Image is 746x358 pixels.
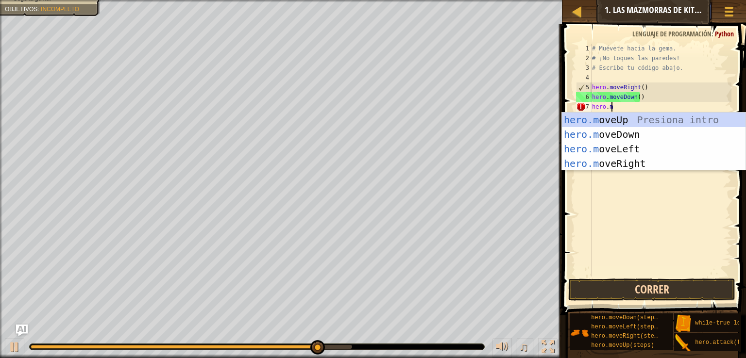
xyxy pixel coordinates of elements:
[37,6,41,13] span: :
[538,338,558,358] button: Alterna pantalla completa.
[41,6,79,13] span: Incompleto
[16,325,28,336] button: Ask AI
[576,112,592,121] div: 8
[576,73,592,82] div: 4
[591,324,661,330] span: hero.moveLeft(steps)
[591,333,664,340] span: hero.moveRight(steps)
[591,342,654,349] span: hero.moveUp(steps)
[576,102,592,112] div: 7
[674,334,693,352] img: portrait.png
[576,92,592,102] div: 6
[576,44,592,53] div: 1
[5,338,24,358] button: Ctrl + P: Play
[5,6,37,13] span: Objetivos
[576,82,592,92] div: 5
[517,338,533,358] button: ♫
[632,29,712,38] span: Lenguaje de programación
[519,340,528,354] span: ♫
[492,338,512,358] button: Ajustar volúmen
[650,2,677,20] button: Ask AI
[681,5,707,15] span: Consejos
[655,5,672,15] span: Ask AI
[591,314,661,321] span: hero.moveDown(steps)
[570,324,589,342] img: portrait.png
[712,29,715,38] span: :
[674,314,693,333] img: portrait.png
[568,278,735,301] button: Correr
[576,63,592,73] div: 3
[715,29,734,38] span: Python
[717,2,741,25] button: Mostrar menú del juego
[576,53,592,63] div: 2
